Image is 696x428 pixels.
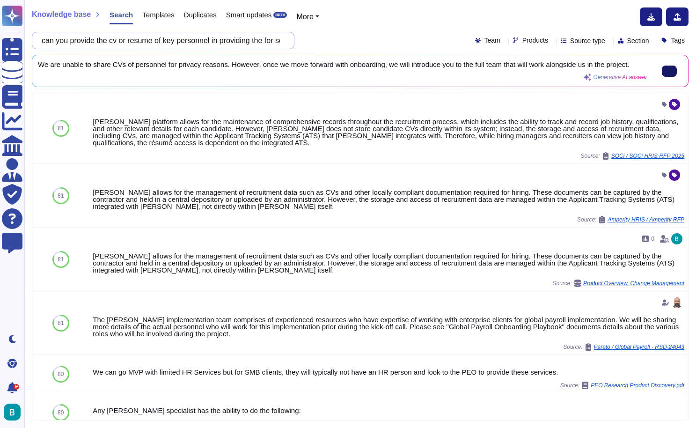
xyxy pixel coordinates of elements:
span: Generative AI answer [593,74,647,80]
span: Source: [560,382,684,389]
img: user [4,404,21,421]
button: user [2,402,27,422]
div: Any [PERSON_NAME] specialist has the ability to do the following: [93,407,684,414]
span: 81 [58,125,64,131]
span: Amperity HRIS / Amperity RFP [608,217,684,222]
div: [PERSON_NAME] allows for the management of recruitment data such as CVs and other locally complia... [93,189,684,210]
div: [PERSON_NAME] platform allows for the maintenance of comprehensive records throughout the recruit... [93,118,684,146]
div: [PERSON_NAME] allows for the management of recruitment data such as CVs and other locally complia... [93,252,684,273]
div: 9+ [14,384,19,390]
span: Source type [570,37,605,44]
span: Source: [563,343,684,351]
span: Search [110,11,133,18]
span: Knowledge base [32,11,91,18]
span: 80 [58,371,64,377]
span: 81 [58,320,64,326]
span: Source: [580,152,684,160]
span: Product Overview, Change Management [583,280,684,286]
div: The [PERSON_NAME] implementation team comprises of experienced resources who have expertise of wo... [93,316,684,337]
span: Team [484,37,500,44]
span: Pareto / Global Payroll - RSD-24043 [594,344,684,350]
div: BETA [273,12,287,18]
span: 80 [58,410,64,415]
button: More [296,11,319,22]
input: Search a question or template... [37,32,285,49]
span: 81 [58,193,64,199]
span: 0 [651,236,654,242]
span: Tags [671,37,685,44]
span: We are unable to share CVs of personnel for privacy reasons. However, once we move forward with o... [38,61,647,68]
span: PEO Research Product Discovery.pdf [591,383,684,388]
img: user [671,233,682,244]
img: user [671,297,682,308]
span: Source: [577,216,684,223]
div: We can go MVP with limited HR Services but for SMB clients, they will typically not have an HR pe... [93,369,684,376]
span: Source: [553,280,684,287]
span: Duplicates [184,11,217,18]
span: Templates [142,11,174,18]
span: Products [522,37,548,44]
span: More [296,13,313,21]
span: SOCi / SOCi HRIS RFP 2025 [611,153,684,159]
span: Section [627,37,649,44]
span: 81 [58,257,64,262]
span: Smart updates [226,11,272,18]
